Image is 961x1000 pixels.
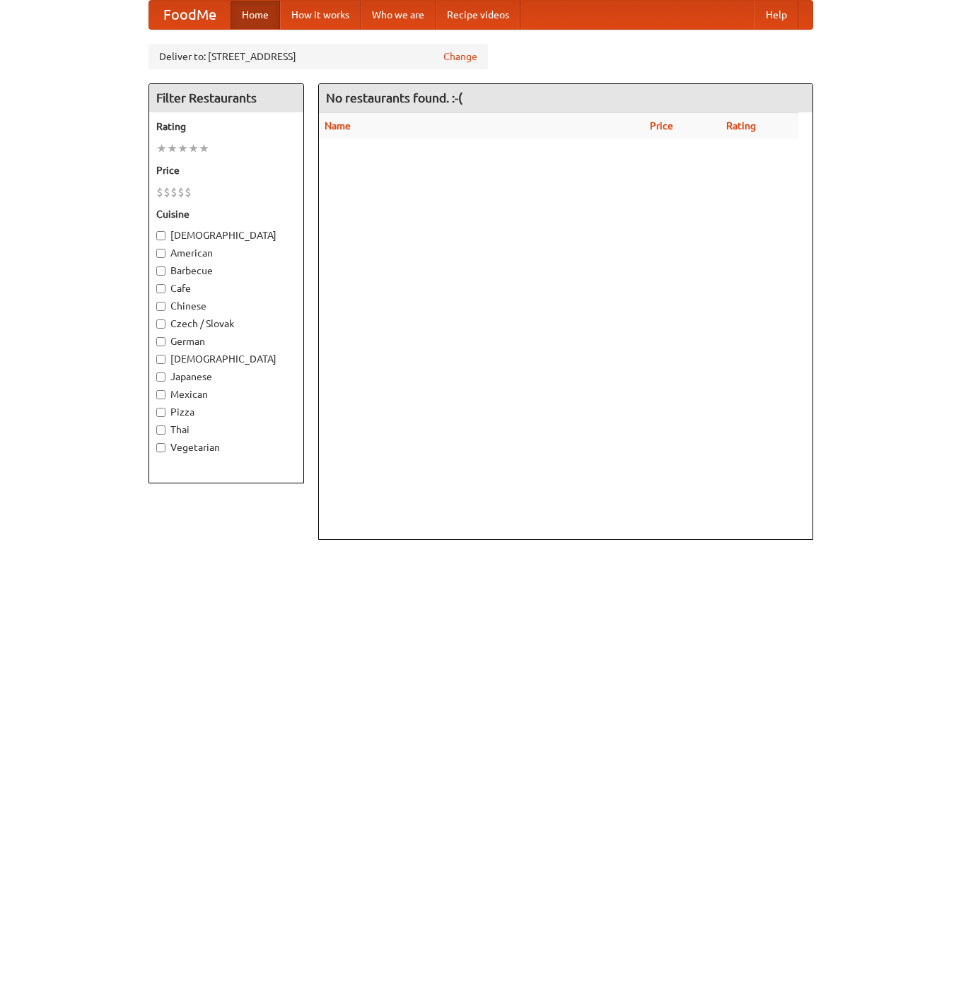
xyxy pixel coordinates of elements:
[156,443,165,452] input: Vegetarian
[156,405,296,419] label: Pizza
[149,1,231,29] a: FoodMe
[170,184,177,200] li: $
[156,423,296,437] label: Thai
[156,317,296,331] label: Czech / Slovak
[156,425,165,435] input: Thai
[156,281,296,295] label: Cafe
[185,184,192,200] li: $
[156,228,296,242] label: [DEMOGRAPHIC_DATA]
[361,1,436,29] a: Who we are
[156,119,296,134] h5: Rating
[325,120,351,131] a: Name
[231,1,280,29] a: Home
[156,284,165,293] input: Cafe
[156,337,165,346] input: German
[156,387,296,401] label: Mexican
[156,207,296,221] h5: Cuisine
[156,372,165,382] input: Japanese
[443,49,477,64] a: Change
[177,184,185,200] li: $
[650,120,673,131] a: Price
[280,1,361,29] a: How it works
[148,44,488,69] div: Deliver to: [STREET_ADDRESS]
[156,390,165,399] input: Mexican
[149,84,303,112] h4: Filter Restaurants
[156,319,165,329] input: Czech / Slovak
[156,334,296,348] label: German
[156,264,296,278] label: Barbecue
[188,141,199,156] li: ★
[156,355,165,364] input: [DEMOGRAPHIC_DATA]
[156,370,296,384] label: Japanese
[156,302,165,311] input: Chinese
[163,184,170,200] li: $
[199,141,209,156] li: ★
[156,163,296,177] h5: Price
[156,352,296,366] label: [DEMOGRAPHIC_DATA]
[156,141,167,156] li: ★
[436,1,520,29] a: Recipe videos
[755,1,798,29] a: Help
[156,249,165,258] input: American
[156,231,165,240] input: [DEMOGRAPHIC_DATA]
[726,120,756,131] a: Rating
[156,184,163,200] li: $
[167,141,177,156] li: ★
[326,91,462,105] ng-pluralize: No restaurants found. :-(
[156,266,165,276] input: Barbecue
[156,408,165,417] input: Pizza
[177,141,188,156] li: ★
[156,246,296,260] label: American
[156,440,296,454] label: Vegetarian
[156,299,296,313] label: Chinese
